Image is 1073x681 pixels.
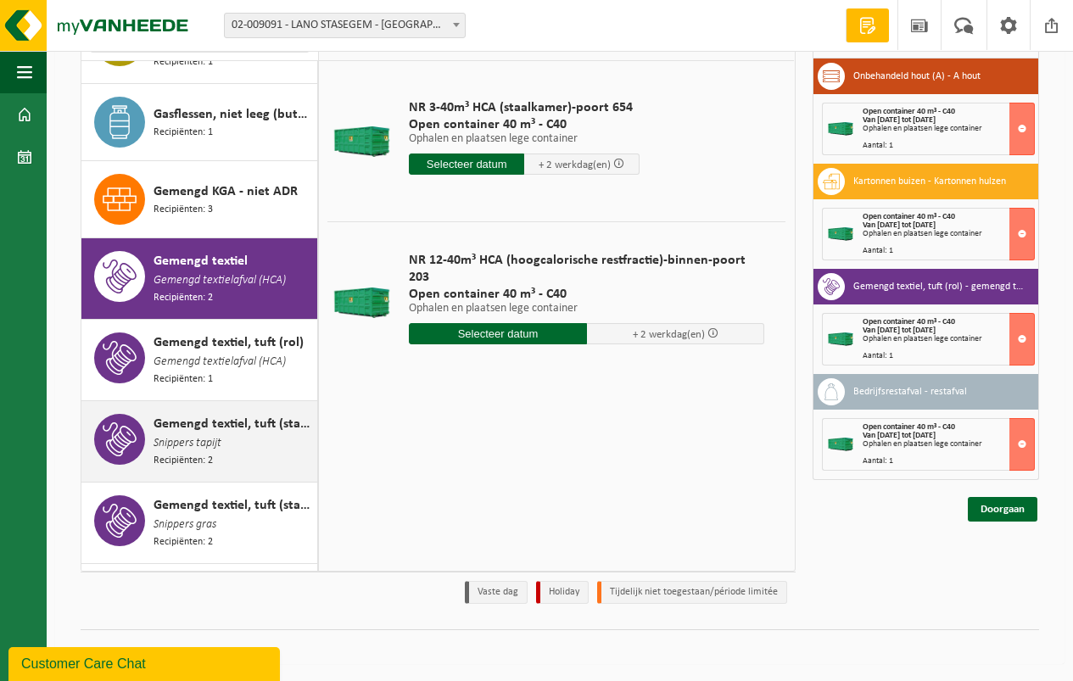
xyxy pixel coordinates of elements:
[154,453,213,469] span: Recipiënten: 2
[154,271,286,290] span: Gemengd textielafval (HCA)
[154,104,313,125] span: Gasflessen, niet leeg (butaan)
[539,159,611,170] span: + 2 werkdag(en)
[409,303,764,315] p: Ophalen en plaatsen lege container
[409,99,640,116] span: NR 3-40m³ HCA (staalkamer)-poort 654
[81,483,318,564] button: Gemengd textiel, tuft (stansresten)(valorisatie) Snippers gras Recipiënten: 2
[409,116,640,133] span: Open container 40 m³ - C40
[863,335,1035,343] div: Ophalen en plaatsen lege container
[154,495,313,516] span: Gemengd textiel, tuft (stansresten)(valorisatie)
[409,252,764,286] span: NR 12-40m³ HCA (hoogcalorische restfractie)-binnen-poort 203
[154,332,304,353] span: Gemengd textiel, tuft (rol)
[863,457,1035,466] div: Aantal: 1
[154,534,213,550] span: Recipiënten: 2
[154,414,313,434] span: Gemengd textiel, tuft (stansresten), recycleerbaar
[154,371,213,388] span: Recipiënten: 1
[863,422,955,432] span: Open container 40 m³ - C40
[853,378,967,405] h3: Bedrijfsrestafval - restafval
[465,581,528,604] li: Vaste dag
[536,581,589,604] li: Holiday
[597,581,787,604] li: Tijdelijk niet toegestaan/période limitée
[81,84,318,161] button: Gasflessen, niet leeg (butaan) Recipiënten: 1
[154,125,213,141] span: Recipiënten: 1
[863,247,1035,255] div: Aantal: 1
[81,401,318,483] button: Gemengd textiel, tuft (stansresten), recycleerbaar Snippers tapijt Recipiënten: 2
[853,273,1026,300] h3: Gemengd textiel, tuft (rol) - gemengd textielafval (HCA)
[224,13,466,38] span: 02-009091 - LANO STASEGEM - HARELBEKE
[154,54,213,70] span: Recipiënten: 1
[81,161,318,238] button: Gemengd KGA - niet ADR Recipiënten: 3
[154,251,248,271] span: Gemengd textiel
[863,440,1035,449] div: Ophalen en plaatsen lege container
[154,181,298,202] span: Gemengd KGA - niet ADR
[154,290,213,306] span: Recipiënten: 2
[863,317,955,327] span: Open container 40 m³ - C40
[154,353,286,371] span: Gemengd textielafval (HCA)
[863,142,1035,150] div: Aantal: 1
[863,326,936,335] strong: Van [DATE] tot [DATE]
[863,115,936,125] strong: Van [DATE] tot [DATE]
[409,323,587,344] input: Selecteer datum
[409,133,640,145] p: Ophalen en plaatsen lege container
[154,516,216,534] span: Snippers gras
[154,434,221,453] span: Snippers tapijt
[81,320,318,401] button: Gemengd textiel, tuft (rol) Gemengd textielafval (HCA) Recipiënten: 1
[81,238,318,320] button: Gemengd textiel Gemengd textielafval (HCA) Recipiënten: 2
[154,202,213,218] span: Recipiënten: 3
[863,107,955,116] span: Open container 40 m³ - C40
[409,154,524,175] input: Selecteer datum
[8,644,283,681] iframe: chat widget
[863,212,955,221] span: Open container 40 m³ - C40
[853,63,981,90] h3: Onbehandeld hout (A) - A hout
[863,431,936,440] strong: Van [DATE] tot [DATE]
[633,329,705,340] span: + 2 werkdag(en)
[863,230,1035,238] div: Ophalen en plaatsen lege container
[863,125,1035,133] div: Ophalen en plaatsen lege container
[863,352,1035,360] div: Aantal: 1
[409,286,764,303] span: Open container 40 m³ - C40
[968,497,1037,522] a: Doorgaan
[863,220,936,230] strong: Van [DATE] tot [DATE]
[853,168,1006,195] h3: Kartonnen buizen - Kartonnen hulzen
[225,14,465,37] span: 02-009091 - LANO STASEGEM - HARELBEKE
